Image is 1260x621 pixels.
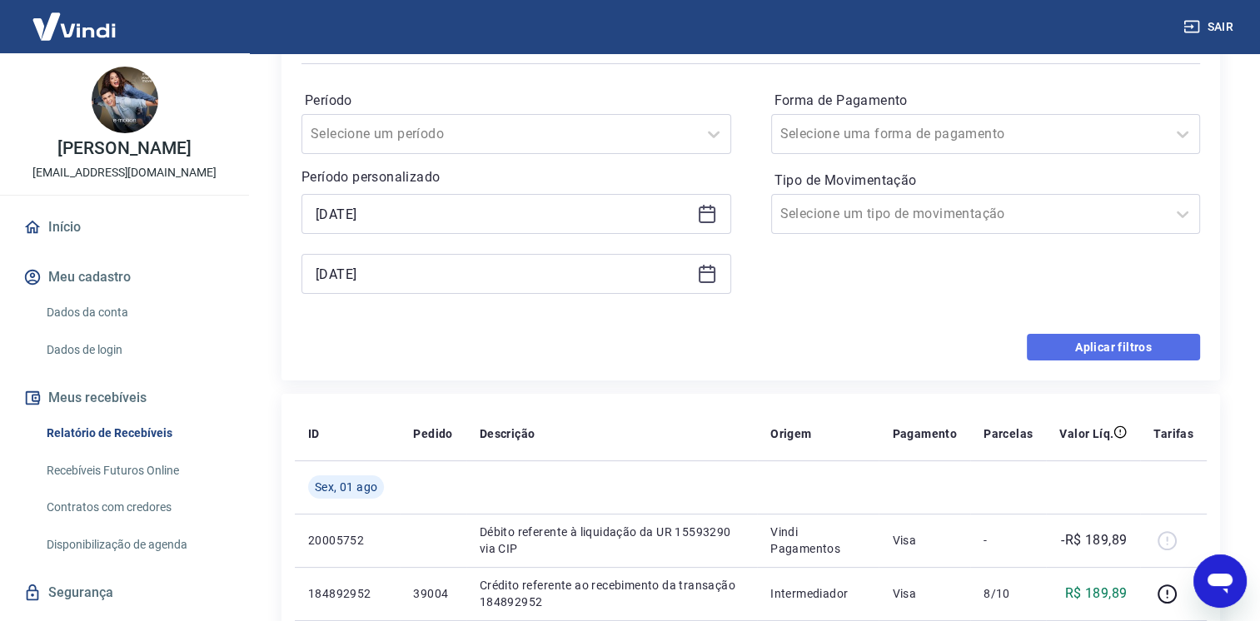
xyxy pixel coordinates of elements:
a: Dados de login [40,333,229,367]
p: -R$ 189,89 [1061,530,1127,550]
a: Recebíveis Futuros Online [40,454,229,488]
p: Pagamento [892,425,957,442]
p: ID [308,425,320,442]
p: [EMAIL_ADDRESS][DOMAIN_NAME] [32,164,217,181]
input: Data inicial [316,201,690,226]
p: Intermediador [770,585,865,602]
p: Descrição [480,425,535,442]
p: 20005752 [308,532,386,549]
p: Crédito referente ao recebimento da transação 184892952 [480,577,744,610]
p: - [984,532,1033,549]
p: Débito referente à liquidação da UR 15593290 via CIP [480,524,744,557]
button: Meus recebíveis [20,380,229,416]
p: Origem [770,425,811,442]
a: Segurança [20,574,229,611]
label: Tipo de Movimentação [774,171,1198,191]
p: Visa [892,532,957,549]
img: c41cd4a7-6706-435c-940d-c4a4ed0e2a80.jpeg [92,67,158,133]
p: Visa [892,585,957,602]
p: Valor Líq. [1059,425,1113,442]
a: Relatório de Recebíveis [40,416,229,450]
button: Meu cadastro [20,259,229,296]
a: Dados da conta [40,296,229,330]
iframe: Botão para abrir a janela de mensagens [1193,554,1247,608]
a: Contratos com credores [40,490,229,524]
p: R$ 189,89 [1065,584,1128,604]
a: Início [20,209,229,246]
p: 184892952 [308,585,386,602]
p: Vindi Pagamentos [770,524,865,557]
p: Pedido [413,425,452,442]
label: Período [305,91,728,111]
button: Sair [1180,12,1240,42]
button: Aplicar filtros [1027,334,1200,360]
input: Data final [316,261,690,286]
p: 8/10 [984,585,1033,602]
span: Sex, 01 ago [315,479,377,495]
p: [PERSON_NAME] [57,140,191,157]
p: Parcelas [984,425,1033,442]
a: Disponibilização de agenda [40,528,229,562]
img: Vindi [20,1,128,52]
label: Forma de Pagamento [774,91,1198,111]
p: Período personalizado [301,167,731,187]
p: Tarifas [1153,425,1193,442]
p: 39004 [413,585,452,602]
